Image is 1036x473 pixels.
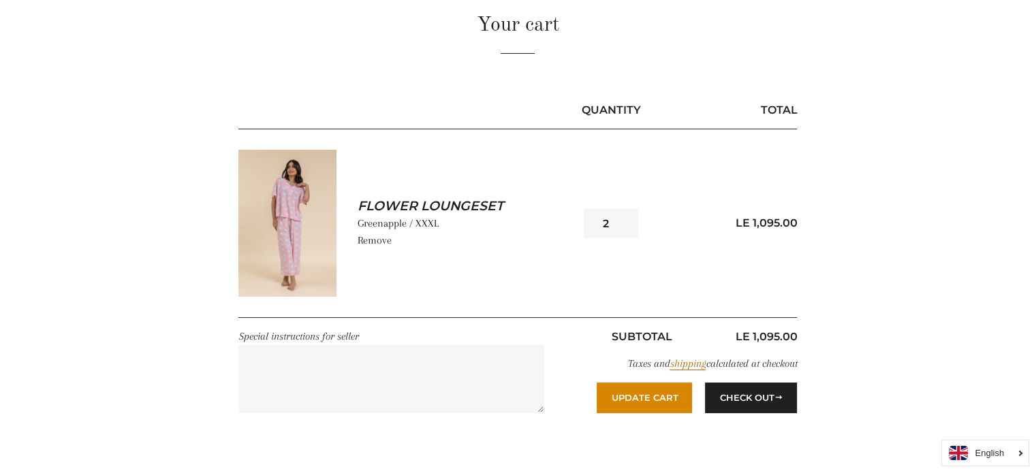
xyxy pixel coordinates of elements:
[357,197,552,216] a: Flower Loungeset
[357,234,391,246] a: Remove
[975,448,1004,457] i: English
[597,382,692,412] button: Update Cart
[735,216,797,229] span: LE 1,095.00
[720,328,798,345] p: LE 1,095.00
[238,150,336,297] img: Flower Loungeset - Greenapple / XXXL
[565,328,720,345] p: Subtotal
[238,11,797,39] h1: Your cart
[705,382,797,412] button: Check Out
[627,357,797,370] em: Taxes and calculated at checkout
[670,357,706,370] a: shipping
[238,330,358,342] label: Special instructions for seller
[648,101,798,118] div: Total
[357,215,574,232] p: Greenapple / XXXL
[574,101,648,118] div: Quantity
[949,446,1022,460] a: English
